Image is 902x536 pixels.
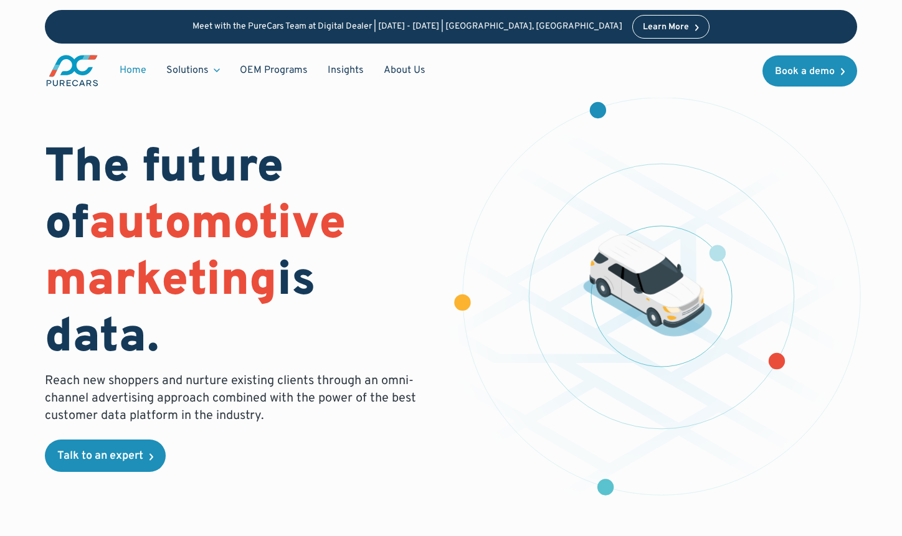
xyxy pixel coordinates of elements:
a: Learn More [632,15,710,39]
img: purecars logo [45,54,100,88]
a: Talk to an expert [45,440,166,472]
h1: The future of is data. [45,141,436,368]
a: OEM Programs [230,59,318,82]
span: automotive marketing [45,195,346,312]
a: About Us [374,59,435,82]
p: Meet with the PureCars Team at Digital Dealer | [DATE] - [DATE] | [GEOGRAPHIC_DATA], [GEOGRAPHIC_... [192,22,622,32]
div: Solutions [166,63,209,77]
p: Reach new shoppers and nurture existing clients through an omni-channel advertising approach comb... [45,372,424,425]
img: illustration of a vehicle [583,235,712,337]
a: Home [110,59,156,82]
div: Talk to an expert [57,451,143,462]
a: Insights [318,59,374,82]
div: Solutions [156,59,230,82]
a: main [45,54,100,88]
a: Book a demo [762,55,857,87]
div: Book a demo [775,67,835,77]
div: Learn More [643,23,689,32]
